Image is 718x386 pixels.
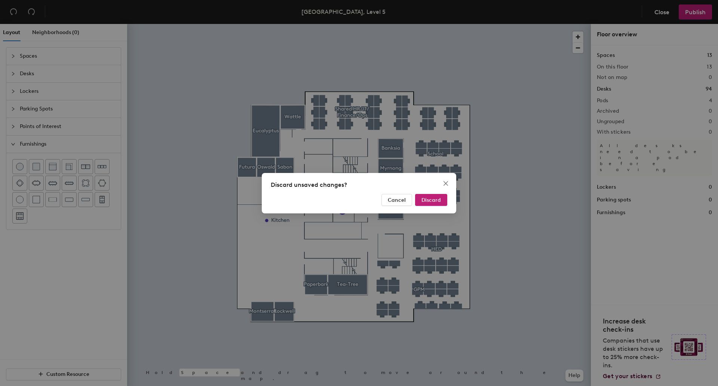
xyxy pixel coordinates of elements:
button: Discard [415,194,447,206]
button: Cancel [381,194,412,206]
span: Discard [421,197,441,203]
div: Discard unsaved changes? [271,180,447,189]
span: close [443,180,449,186]
button: Close [440,177,452,189]
span: Close [440,180,452,186]
span: Cancel [388,197,406,203]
